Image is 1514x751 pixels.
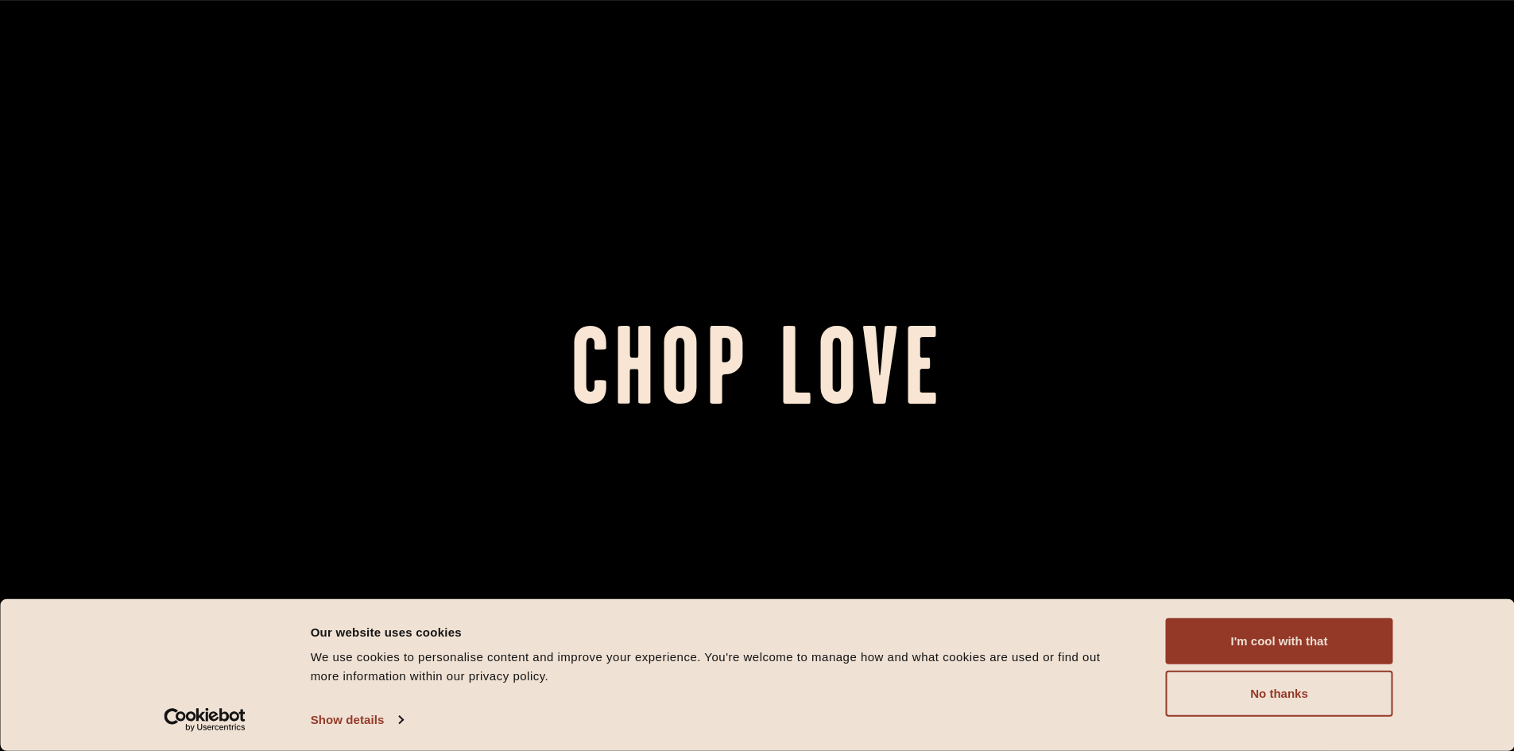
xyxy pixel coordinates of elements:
[135,708,274,732] a: Usercentrics Cookiebot - opens in a new window
[1166,671,1393,717] button: No thanks
[311,622,1130,641] div: Our website uses cookies
[311,708,403,732] a: Show details
[1166,618,1393,664] button: I'm cool with that
[311,648,1130,686] div: We use cookies to personalise content and improve your experience. You're welcome to manage how a...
